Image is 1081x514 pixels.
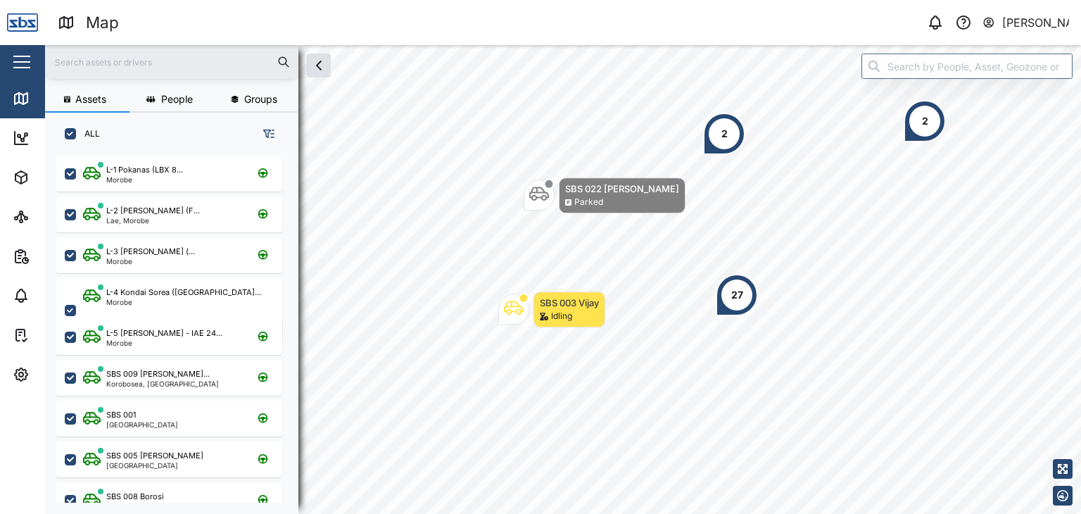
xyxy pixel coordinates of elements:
[106,421,178,428] div: [GEOGRAPHIC_DATA]
[524,177,685,213] div: Map marker
[106,462,203,469] div: [GEOGRAPHIC_DATA]
[106,450,203,462] div: SBS 005 [PERSON_NAME]
[106,258,195,265] div: Morobe
[703,113,745,155] div: Map marker
[922,113,928,129] div: 2
[498,292,605,327] div: Map marker
[86,11,119,35] div: Map
[106,287,261,299] div: L-4 Kondai Sorea ([GEOGRAPHIC_DATA]...
[106,368,210,380] div: SBS 009 [PERSON_NAME]...
[37,91,68,106] div: Map
[37,209,70,225] div: Sites
[106,176,183,183] div: Morobe
[565,182,679,196] div: SBS 022 [PERSON_NAME]
[861,54,1073,79] input: Search by People, Asset, Geozone or Place
[37,288,80,303] div: Alarms
[106,217,200,224] div: Lae, Morobe
[904,100,946,142] div: Map marker
[106,380,219,387] div: Korobosea, [GEOGRAPHIC_DATA]
[106,327,222,339] div: L-5 [PERSON_NAME] - IAE 24...
[106,205,200,217] div: L-2 [PERSON_NAME] (F...
[37,249,84,264] div: Reports
[982,13,1070,32] button: [PERSON_NAME]
[161,94,193,104] span: People
[7,7,38,38] img: Main Logo
[106,246,195,258] div: L-3 [PERSON_NAME] (...
[106,299,261,306] div: Morobe
[574,196,603,209] div: Parked
[45,45,1081,514] canvas: Map
[1002,14,1070,32] div: [PERSON_NAME]
[540,296,599,310] div: SBS 003 Vijay
[731,287,743,303] div: 27
[37,367,87,382] div: Settings
[106,164,183,176] div: L-1 Pokanas (LBX 8...
[106,339,222,346] div: Morobe
[53,51,290,73] input: Search assets or drivers
[551,310,572,323] div: Idling
[721,126,728,142] div: 2
[75,94,106,104] span: Assets
[244,94,277,104] span: Groups
[37,327,75,343] div: Tasks
[37,170,80,185] div: Assets
[106,409,136,421] div: SBS 001
[37,130,100,146] div: Dashboard
[76,128,100,139] label: ALL
[56,151,298,503] div: grid
[106,491,164,503] div: SBS 008 Borosi
[716,274,758,316] div: Map marker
